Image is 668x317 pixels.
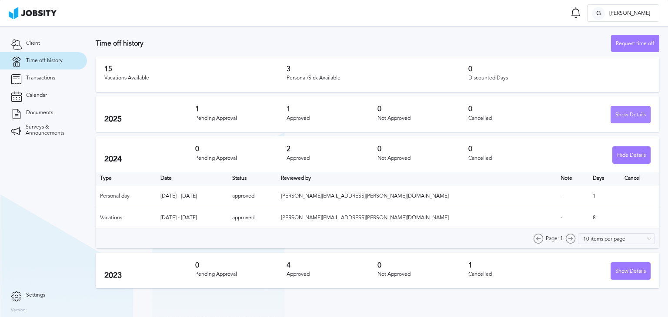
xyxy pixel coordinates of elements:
h3: 2 [287,145,377,153]
div: Cancelled [468,116,559,122]
td: Vacations [96,207,156,229]
div: Cancelled [468,271,559,277]
h3: 0 [195,261,286,269]
h3: 0 [468,65,651,73]
th: Type [96,172,156,185]
h3: 0 [195,145,286,153]
button: Show Details [611,106,651,123]
div: Show Details [611,263,650,280]
h3: 15 [104,65,287,73]
button: Request time off [611,35,659,52]
div: Show Details [611,106,650,124]
div: Cancelled [468,155,559,162]
span: Surveys & Announcements [26,124,76,136]
h3: 0 [377,105,468,113]
img: ab4bad089aa723f57921c736e9817d99.png [9,7,57,19]
div: Approved [287,116,377,122]
td: [DATE] - [DATE] [156,207,228,229]
div: Not Approved [377,155,468,162]
td: Personal day [96,185,156,207]
td: 1 [588,185,620,207]
label: Version: [11,308,27,313]
div: Pending Approval [195,155,286,162]
span: - [561,215,562,221]
h3: 3 [287,65,469,73]
th: Toggle SortBy [228,172,277,185]
td: 8 [588,207,620,229]
div: Not Approved [377,116,468,122]
span: Calendar [26,92,47,99]
th: Toggle SortBy [156,172,228,185]
div: Pending Approval [195,116,286,122]
th: Cancel [620,172,659,185]
h3: 1 [287,105,377,113]
span: Settings [26,292,45,298]
h3: 0 [377,145,468,153]
span: [PERSON_NAME][EMAIL_ADDRESS][PERSON_NAME][DOMAIN_NAME] [281,193,449,199]
span: Documents [26,110,53,116]
span: Page: 1 [546,236,563,242]
div: Approved [287,155,377,162]
td: approved [228,207,277,229]
h2: 2023 [104,271,195,280]
th: Toggle SortBy [556,172,588,185]
div: Hide Details [613,147,650,164]
th: Days [588,172,620,185]
div: Discounted Days [468,75,651,81]
h3: 0 [377,261,468,269]
span: Client [26,40,40,46]
th: Toggle SortBy [277,172,556,185]
div: Request time off [611,35,659,53]
h3: 1 [468,261,559,269]
button: Show Details [611,262,651,280]
span: [PERSON_NAME][EMAIL_ADDRESS][PERSON_NAME][DOMAIN_NAME] [281,215,449,221]
h3: Time off history [96,40,611,47]
span: Time off history [26,58,63,64]
div: Pending Approval [195,271,286,277]
button: G[PERSON_NAME] [587,4,659,22]
button: Hide Details [612,146,651,164]
h3: 4 [287,261,377,269]
div: Not Approved [377,271,468,277]
span: - [561,193,562,199]
div: G [592,7,605,20]
div: Personal/Sick Available [287,75,469,81]
h3: 1 [195,105,286,113]
h2: 2025 [104,115,195,124]
div: Vacations Available [104,75,287,81]
div: Approved [287,271,377,277]
h3: 0 [468,105,559,113]
h2: 2024 [104,155,195,164]
h3: 0 [468,145,559,153]
td: [DATE] - [DATE] [156,185,228,207]
span: [PERSON_NAME] [605,10,655,17]
td: approved [228,185,277,207]
span: Transactions [26,75,55,81]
